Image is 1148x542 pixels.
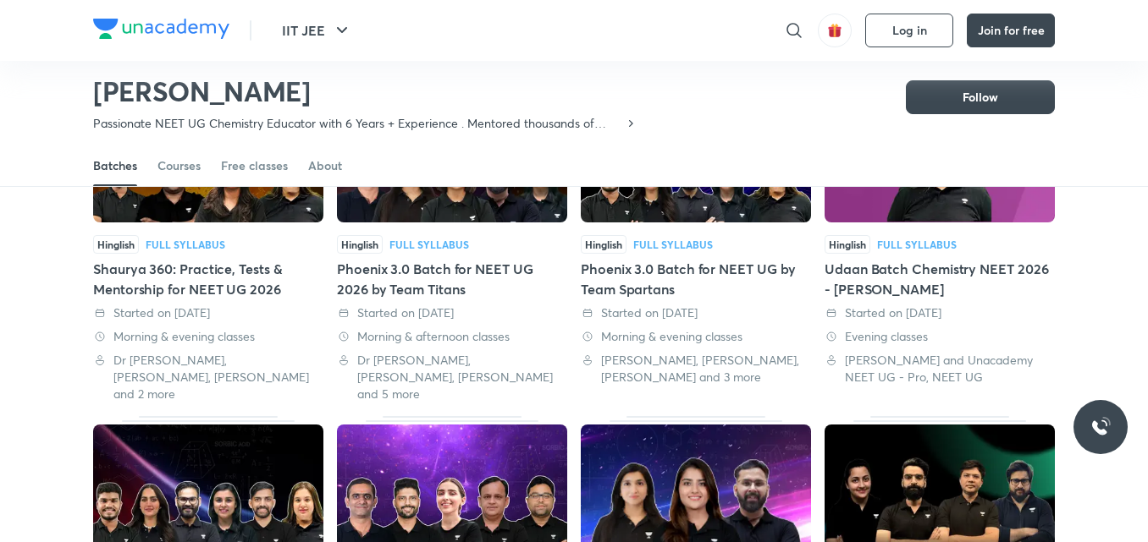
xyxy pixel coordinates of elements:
[93,115,624,132] p: Passionate NEET UG Chemistry Educator with 6 Years + Experience . Mentored thousands of Students ...
[93,328,323,345] div: Morning & evening classes
[337,235,383,254] span: Hinglish
[963,89,998,106] span: Follow
[825,328,1055,345] div: Evening classes
[93,19,229,43] a: Company Logo
[633,239,713,249] div: Full Syllabus
[337,259,567,299] div: Phoenix 3.0 Batch for NEET UG 2026 by Team Titans
[967,14,1055,47] button: Join for free
[272,14,362,47] button: IIT JEE
[825,82,1055,402] div: Udaan Batch Chemistry NEET 2026 - Sonali Malik
[308,145,342,186] a: About
[93,19,229,39] img: Company Logo
[93,259,323,299] div: Shaurya 360: Practice, Tests & Mentorship for NEET UG 2026
[825,259,1055,299] div: Udaan Batch Chemistry NEET 2026 - [PERSON_NAME]
[978,24,1045,37] span: Join for free
[825,352,1055,386] div: Sonali Malik and Unacademy NEET UG - Pro, NEET UG
[221,145,288,186] a: Free classes
[581,235,626,254] span: Hinglish
[93,74,637,108] h2: [PERSON_NAME]
[337,304,567,321] div: Started on 26 Jun 2025
[308,157,342,174] div: About
[93,352,323,402] div: Dr S K Singh, Dr. Rakshita Singh, Sonali Malik and 2 more
[581,304,811,321] div: Started on 3 Jun 2025
[581,259,811,299] div: Phoenix 3.0 Batch for NEET UG by Team Spartans
[1090,417,1111,437] img: ttu
[93,145,137,186] a: Batches
[93,304,323,321] div: Started on 14 Jul 2025
[818,14,852,47] button: avatar
[825,235,870,254] span: Hinglish
[581,352,811,386] div: Sonali Malik, Anushka Choudhary, Priya Pandey and 3 more
[906,80,1055,114] button: Follow
[146,239,225,249] div: Full Syllabus
[337,352,567,402] div: Dr S K Singh, Seep Pahuja, Anupam Upadhayay and 5 more
[389,239,469,249] div: Full Syllabus
[93,235,139,254] span: Hinglish
[221,157,288,174] div: Free classes
[93,157,137,174] div: Batches
[865,14,953,47] button: Log in
[157,157,201,174] div: Courses
[827,23,842,38] img: avatar
[337,328,567,345] div: Morning & afternoon classes
[93,82,323,402] div: Shaurya 360: Practice, Tests & Mentorship for NEET UG 2026
[157,145,201,186] a: Courses
[581,82,811,402] div: Phoenix 3.0 Batch for NEET UG by Team Spartans
[877,239,957,249] div: Full Syllabus
[892,24,927,37] span: Log in
[825,304,1055,321] div: Started on 30 May 2025
[581,328,811,345] div: Morning & evening classes
[337,82,567,402] div: Phoenix 3.0 Batch for NEET UG 2026 by Team Titans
